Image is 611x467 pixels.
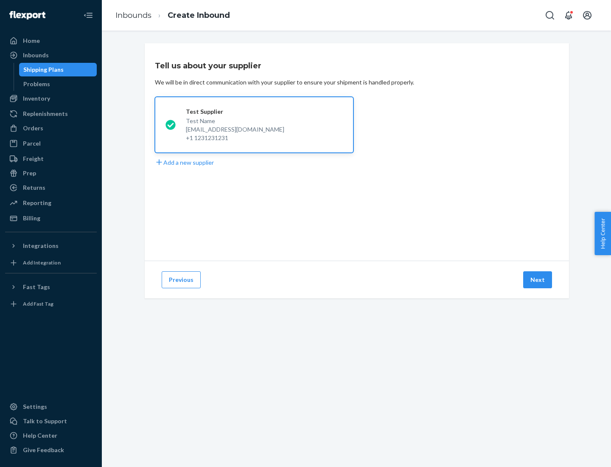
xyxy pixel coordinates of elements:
button: Add a new supplier [155,158,214,167]
button: Next [523,271,552,288]
a: Problems [19,77,97,91]
div: Returns [23,183,45,192]
div: Billing [23,214,40,222]
a: Help Center [5,429,97,442]
a: Create Inbound [168,11,230,20]
a: Home [5,34,97,48]
div: Add Fast Tag [23,300,53,307]
div: Shipping Plans [23,65,64,74]
div: Give Feedback [23,446,64,454]
button: Help Center [594,212,611,255]
ol: breadcrumbs [109,3,237,28]
a: Freight [5,152,97,166]
button: Fast Tags [5,280,97,294]
button: Give Feedback [5,443,97,457]
a: Inventory [5,92,97,105]
a: Add Fast Tag [5,297,97,311]
div: Talk to Support [23,417,67,425]
div: Replenishments [23,110,68,118]
a: Replenishments [5,107,97,121]
div: Settings [23,402,47,411]
button: Previous [162,271,201,288]
div: Problems [23,80,50,88]
a: Settings [5,400,97,414]
a: Parcel [5,137,97,150]
a: Shipping Plans [19,63,97,76]
div: Reporting [23,199,51,207]
div: Freight [23,155,44,163]
div: Help Center [23,431,57,440]
button: Close Navigation [80,7,97,24]
a: Reporting [5,196,97,210]
button: Open notifications [560,7,577,24]
button: Open Search Box [541,7,558,24]
div: Inventory [23,94,50,103]
div: Orders [23,124,43,132]
div: Inbounds [23,51,49,59]
a: Billing [5,211,97,225]
a: Add Integration [5,256,97,270]
a: Talk to Support [5,414,97,428]
a: Orders [5,121,97,135]
a: Returns [5,181,97,194]
div: Add Integration [23,259,61,266]
div: Prep [23,169,36,177]
div: Fast Tags [23,283,50,291]
img: Flexport logo [9,11,45,20]
button: Integrations [5,239,97,253]
div: Integrations [23,242,59,250]
a: Inbounds [115,11,151,20]
button: Open account menu [579,7,596,24]
a: Prep [5,166,97,180]
div: We will be in direct communication with your supplier to ensure your shipment is handled properly. [155,78,414,87]
h3: Tell us about your supplier [155,60,261,71]
a: Inbounds [5,48,97,62]
div: Home [23,37,40,45]
div: Parcel [23,139,41,148]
